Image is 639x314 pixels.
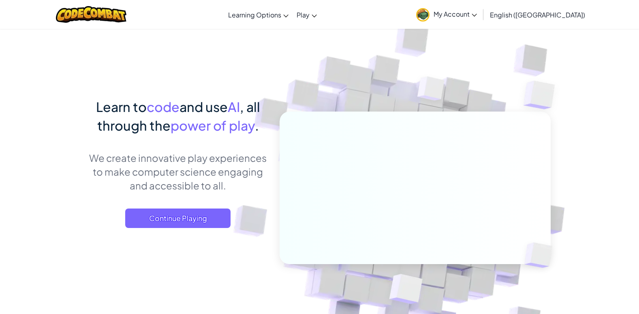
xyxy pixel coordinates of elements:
img: CodeCombat logo [56,6,127,23]
img: Overlap cubes [507,61,577,129]
span: Learn to [96,99,147,115]
p: We create innovative play experiences to make computer science engaging and accessible to all. [89,151,267,192]
span: . [255,117,259,133]
a: Play [293,4,321,26]
a: Continue Playing [125,209,231,228]
span: My Account [434,10,477,18]
img: avatar [416,8,430,22]
a: My Account [412,2,481,27]
span: AI [228,99,240,115]
span: English ([GEOGRAPHIC_DATA]) [490,11,585,19]
img: Overlap cubes [402,60,460,121]
span: and use [180,99,228,115]
span: Play [297,11,310,19]
span: power of play [171,117,255,133]
img: Overlap cubes [511,226,571,285]
a: Learning Options [224,4,293,26]
span: Learning Options [228,11,281,19]
span: code [147,99,180,115]
a: English ([GEOGRAPHIC_DATA]) [486,4,589,26]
